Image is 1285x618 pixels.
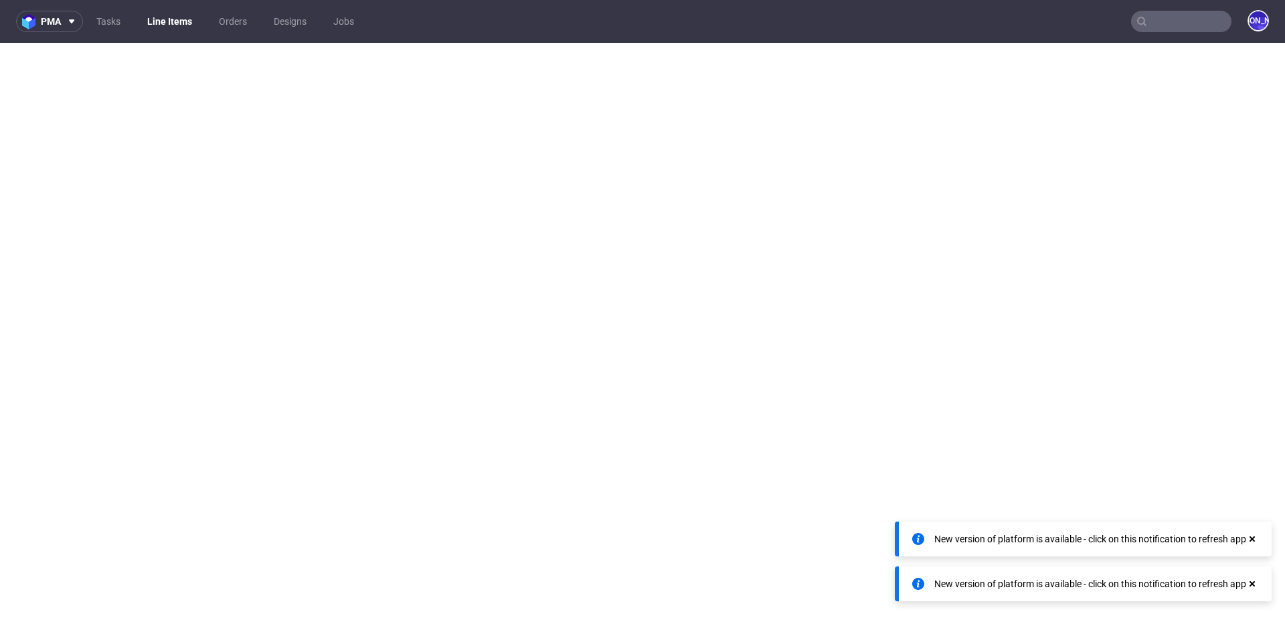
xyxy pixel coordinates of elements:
[1249,11,1268,30] figcaption: [PERSON_NAME]
[934,577,1246,591] div: New version of platform is available - click on this notification to refresh app
[22,14,41,29] img: logo
[41,17,61,26] span: pma
[211,11,255,32] a: Orders
[16,11,83,32] button: pma
[325,11,362,32] a: Jobs
[88,11,128,32] a: Tasks
[934,532,1246,546] div: New version of platform is available - click on this notification to refresh app
[139,11,200,32] a: Line Items
[266,11,315,32] a: Designs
